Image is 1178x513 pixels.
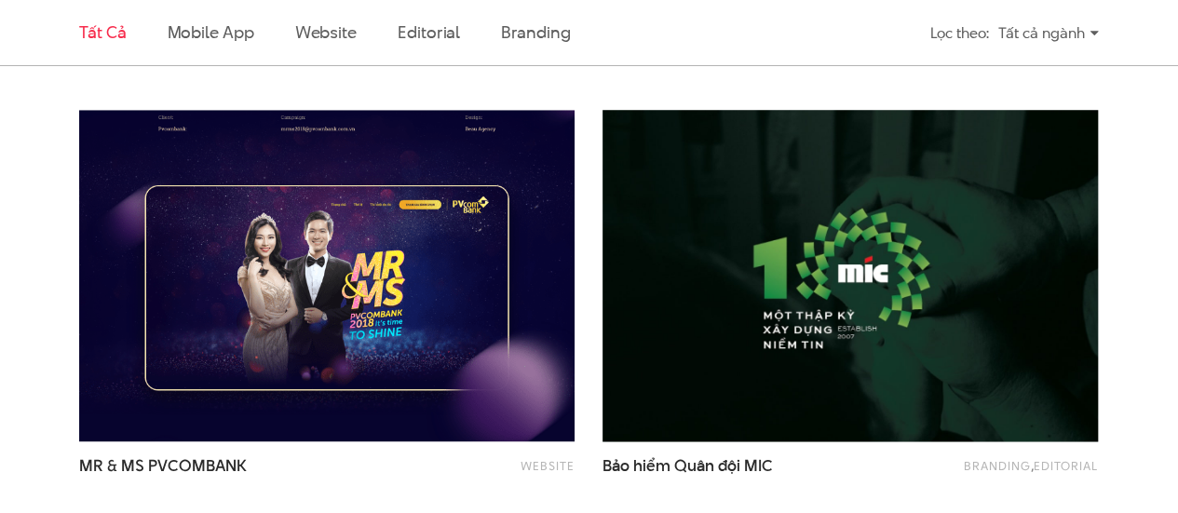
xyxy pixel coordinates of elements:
[1034,457,1098,474] a: Editorial
[79,20,126,44] a: Tất cả
[107,454,117,477] span: &
[501,20,570,44] a: Branding
[674,454,714,477] span: Quân
[900,455,1098,489] div: ,
[603,455,875,498] a: Bảo hiểm Quân đội MIC
[998,17,1099,49] div: Tất cả ngành
[521,457,575,474] a: Website
[930,17,989,49] div: Lọc theo:
[148,454,247,477] span: PVCOMBANK
[964,457,1031,474] a: Branding
[79,110,575,441] img: MR&MS PVCOMBANK
[79,454,103,477] span: MR
[633,454,670,477] span: hiểm
[744,454,773,477] span: MIC
[603,454,630,477] span: Bảo
[577,93,1122,458] img: Bảo hiểm Quân đội MIC
[167,20,253,44] a: Mobile app
[718,454,740,477] span: đội
[398,20,460,44] a: Editorial
[79,455,352,498] a: MR & MS PVCOMBANK
[121,454,144,477] span: MS
[295,20,357,44] a: Website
